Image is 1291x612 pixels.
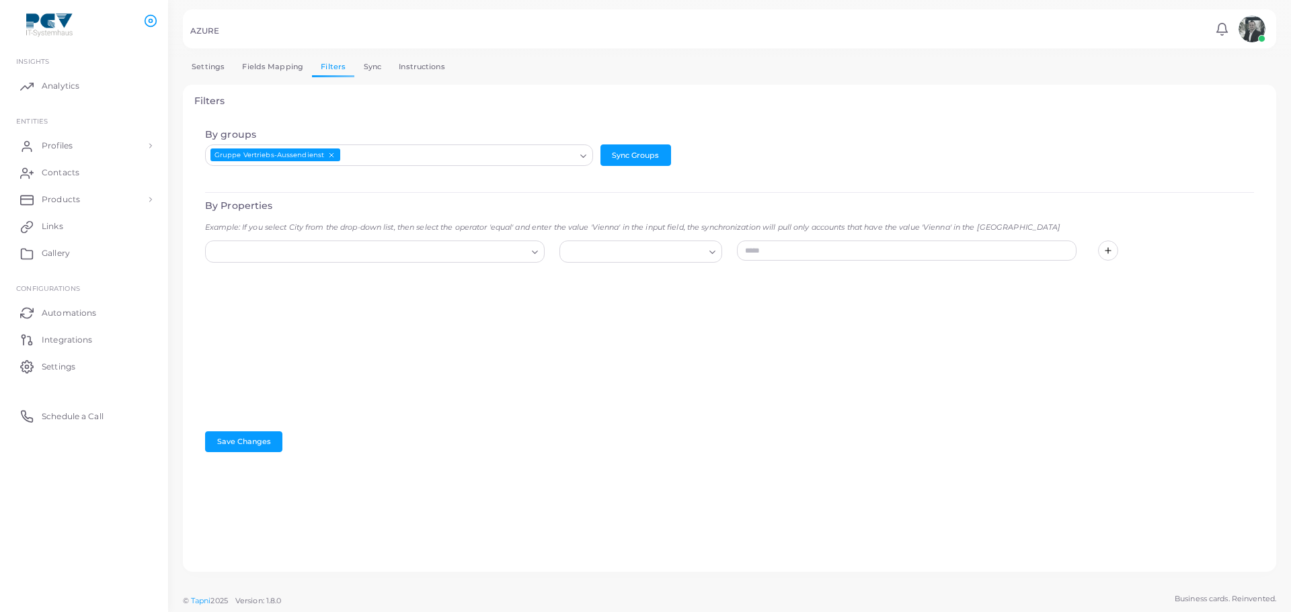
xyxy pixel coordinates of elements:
a: Settings [10,353,158,380]
span: 2025 [210,595,227,607]
span: Version: 1.8.0 [235,596,282,605]
span: Automations [42,307,96,319]
a: Integrations [10,326,158,353]
span: Gruppe Vertriebs-Aussendienst [210,148,340,161]
a: Contacts [10,159,158,186]
a: avatar [1235,15,1269,42]
span: © [183,595,281,607]
span: Business cards. Reinvented. [1175,593,1276,605]
a: Tapni [191,596,211,605]
button: Sync Groups [600,144,671,166]
a: Sync [354,57,390,77]
a: Links [10,213,158,240]
span: Links [42,220,63,232]
a: Products [10,186,158,213]
span: Contacts [42,167,79,179]
div: Search for option [205,241,545,262]
span: Integrations [42,334,92,346]
a: Settings [183,57,233,77]
span: Settings [42,361,75,373]
a: Analytics [10,73,158,99]
h4: By groups [205,129,1254,140]
input: Search for option [565,245,704,259]
button: Save Changes [205,431,282,451]
h4: By Properties [205,200,1254,212]
span: Analytics [42,80,79,92]
h4: Filters [194,95,1265,107]
img: logo [12,13,87,38]
input: Search for option [342,148,575,163]
div: Search for option [205,144,593,166]
div: Search for option [559,241,722,262]
a: Gallery [10,240,158,267]
div: Example: If you select City from the drop-down list, then select the operator 'equal' and enter t... [198,222,1261,233]
a: Instructions [390,57,454,77]
a: Profiles [10,132,158,159]
a: Schedule a Call [10,402,158,429]
span: Profiles [42,140,73,152]
span: INSIGHTS [16,57,49,65]
img: avatar [1239,15,1265,42]
span: ENTITIES [16,117,48,125]
span: Schedule a Call [42,410,104,423]
h5: AZURE [190,26,220,36]
span: Products [42,193,80,206]
span: Configurations [16,284,80,292]
span: Gallery [42,247,70,259]
button: Deselect Gruppe Vertriebs-Aussendienst [327,150,336,160]
a: Fields Mapping [233,57,312,77]
input: Search for option [211,245,526,259]
a: Automations [10,299,158,326]
a: Filters [312,57,354,77]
